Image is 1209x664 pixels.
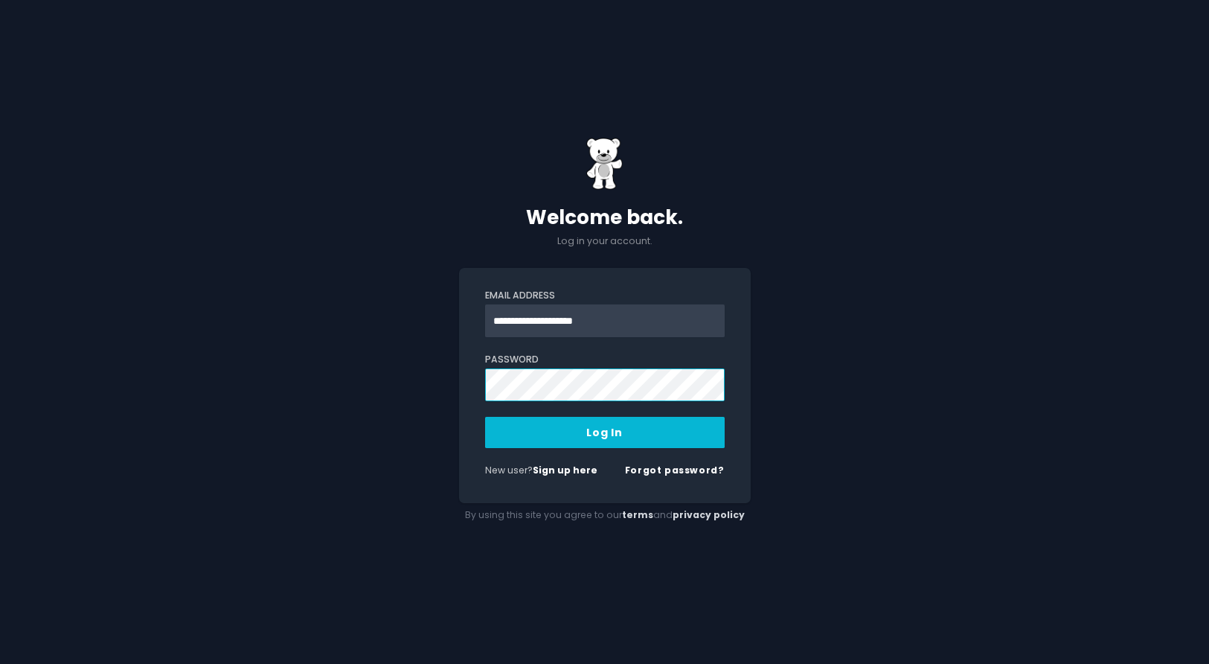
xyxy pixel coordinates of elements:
h2: Welcome back. [459,205,751,229]
div: By using this site you agree to our and [459,503,751,527]
a: privacy policy [673,508,745,521]
p: Log in your account. [459,234,751,248]
label: Email Address [485,289,725,302]
span: New user? [485,464,533,476]
label: Password [485,353,725,366]
a: Sign up here [533,464,597,476]
img: Gummy Bear [586,138,623,190]
a: terms [622,508,653,521]
button: Log In [485,417,725,448]
a: Forgot password? [625,464,725,476]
